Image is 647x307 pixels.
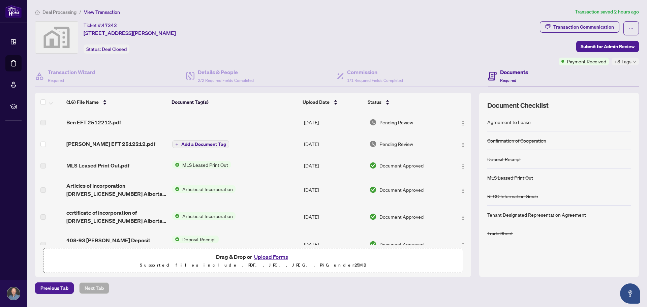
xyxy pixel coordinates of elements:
button: Open asap [620,283,640,304]
img: Profile Icon [7,287,20,300]
button: Add a Document Tag [172,140,229,148]
img: Document Status [369,186,377,193]
div: Confirmation of Cooperation [487,137,546,144]
span: Document Checklist [487,101,549,110]
span: 2/2 Required Fields Completed [198,78,254,83]
td: [DATE] [301,155,367,176]
img: Status Icon [172,212,180,220]
button: Status IconArticles of Incorporation [172,212,236,220]
span: plus [175,143,179,146]
div: Ticket #: [84,21,117,29]
span: +3 Tags [614,58,631,65]
span: Previous Tab [40,283,68,294]
span: Drag & Drop orUpload FormsSupported files include .PDF, .JPG, .JPEG, .PNG under25MB [43,248,463,273]
span: MLS Leased Print Out.pdf [66,161,129,170]
h4: Transaction Wizard [48,68,95,76]
span: Status [368,98,381,106]
span: Articles of Incorporation [DRIVERS_LICENSE_NUMBER] Alberta Ltd.pdf [66,182,166,198]
button: Status IconDeposit Receipt [172,236,222,253]
img: Document Status [369,162,377,169]
span: ellipsis [629,26,634,31]
td: [DATE] [301,176,367,203]
th: Document Tag(s) [169,93,300,112]
td: [DATE] [301,112,367,133]
img: Document Status [369,140,377,148]
img: Document Status [369,119,377,126]
div: Deposit Receipt [487,155,521,163]
span: Payment Received [567,58,606,65]
button: Logo [458,211,468,222]
h4: Commission [347,68,403,76]
span: 47343 [102,22,117,28]
th: Upload Date [300,93,365,112]
span: Deposit Receipt [180,236,219,243]
img: Document Status [369,241,377,248]
span: home [35,10,40,14]
td: [DATE] [301,203,367,230]
td: [DATE] [301,133,367,155]
button: Logo [458,239,468,250]
img: Status Icon [172,185,180,193]
button: Submit for Admin Review [576,41,639,52]
span: Ben EFT 2512212.pdf [66,118,121,126]
div: Transaction Communication [553,22,614,32]
div: MLS Leased Print Out [487,174,533,181]
span: Deal Processing [42,9,76,15]
img: Document Status [369,213,377,220]
span: (16) File Name [66,98,99,106]
button: Upload Forms [252,252,290,261]
button: Previous Tab [35,282,74,294]
img: Logo [460,121,466,126]
span: Articles of Incorporation [180,212,236,220]
span: MLS Leased Print Out [180,161,231,168]
div: RECO Information Guide [487,192,538,200]
button: Status IconMLS Leased Print Out [172,161,231,168]
h4: Documents [500,68,528,76]
span: Document Approved [379,162,424,169]
img: logo [5,5,22,18]
span: Document Approved [379,213,424,220]
td: [DATE] [301,230,367,258]
span: Document Approved [379,241,424,248]
button: Transaction Communication [540,21,619,33]
th: Status [365,93,446,112]
img: Logo [460,188,466,193]
img: Logo [460,164,466,169]
button: Logo [458,139,468,149]
span: 1/1 Required Fields Completed [347,78,403,83]
div: Tenant Designated Representation Agreement [487,211,586,218]
span: certificate of incorporation of [DRIVERS_LICENSE_NUMBER] Alberta Ltd.pdf [66,209,166,225]
span: Pending Review [379,119,413,126]
button: Status IconArticles of Incorporation [172,185,236,193]
article: Transaction saved 2 hours ago [575,8,639,16]
button: Next Tab [79,282,109,294]
span: down [633,60,636,63]
button: Logo [458,184,468,195]
span: Drag & Drop or [216,252,290,261]
span: Submit for Admin Review [581,41,635,52]
span: Deal Closed [102,46,127,52]
li: / [79,8,81,16]
img: Logo [460,215,466,220]
button: Add a Document Tag [172,140,229,149]
img: Logo [460,142,466,148]
div: Agreement to Lease [487,118,531,126]
span: Required [500,78,516,83]
h4: Details & People [198,68,254,76]
span: [STREET_ADDRESS][PERSON_NAME] [84,29,176,37]
span: 408-93 [PERSON_NAME] Deposit Receipt.pdf [66,236,166,252]
span: Pending Review [379,140,413,148]
span: Add a Document Tag [181,142,226,147]
div: Trade Sheet [487,229,513,237]
img: Status Icon [172,236,180,243]
div: Status: [84,44,129,54]
span: [PERSON_NAME] EFT 2512212.pdf [66,140,155,148]
img: svg%3e [35,22,78,53]
th: (16) File Name [64,93,169,112]
span: Document Approved [379,186,424,193]
span: View Transaction [84,9,120,15]
img: Status Icon [172,161,180,168]
img: Logo [460,243,466,248]
button: Logo [458,117,468,128]
span: Required [48,78,64,83]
